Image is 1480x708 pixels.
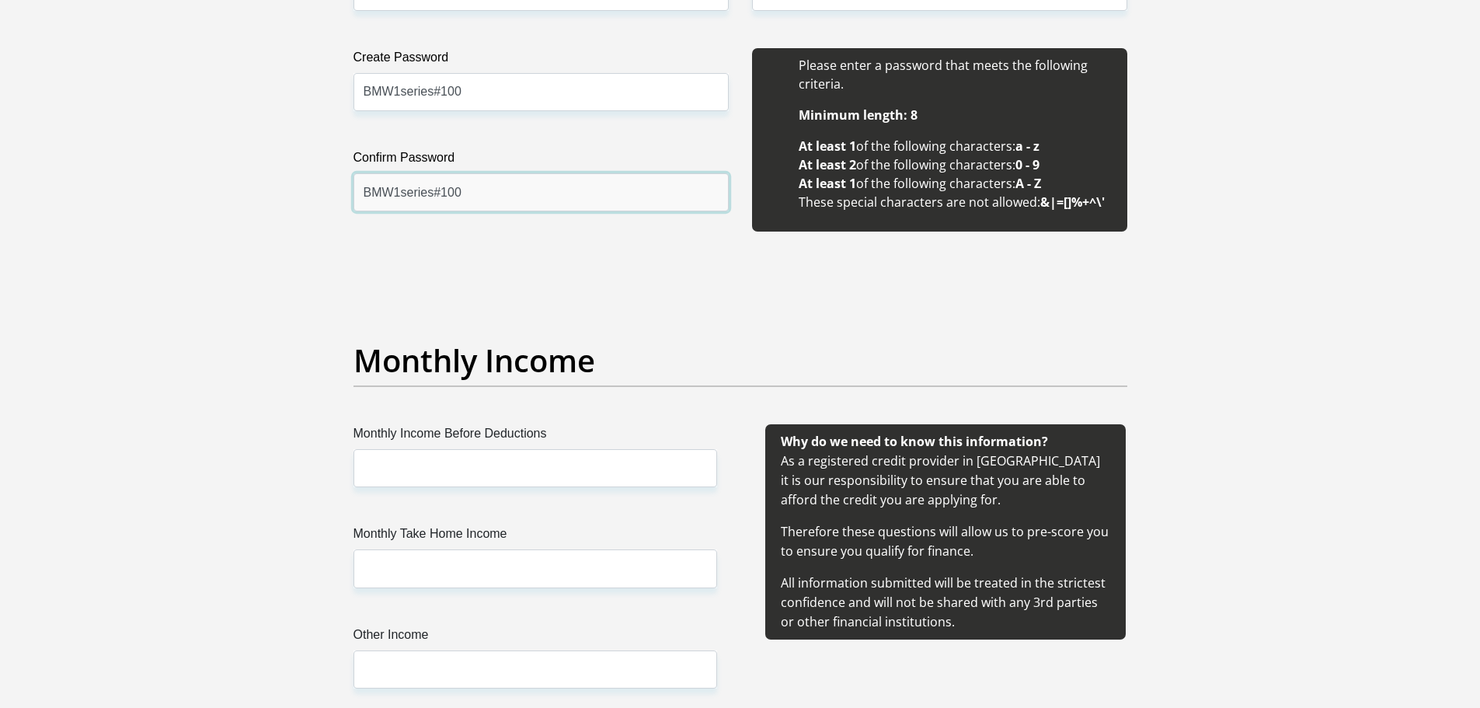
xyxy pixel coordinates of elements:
li: These special characters are not allowed: [799,193,1112,211]
b: a - z [1015,138,1039,155]
b: Why do we need to know this information? [781,433,1048,450]
b: Minimum length: 8 [799,106,918,124]
input: Confirm Password [353,173,729,211]
input: Monthly Income Before Deductions [353,449,717,487]
li: of the following characters: [799,174,1112,193]
li: of the following characters: [799,155,1112,174]
input: Monthly Take Home Income [353,549,717,588]
span: As a registered credit provider in [GEOGRAPHIC_DATA] it is our responsibility to ensure that you ... [781,433,1109,630]
label: Other Income [353,626,717,650]
label: Create Password [353,48,729,73]
b: A - Z [1015,175,1041,192]
input: Create Password [353,73,729,111]
b: At least 1 [799,138,856,155]
li: of the following characters: [799,137,1112,155]
b: At least 1 [799,175,856,192]
label: Monthly Income Before Deductions [353,424,717,449]
h2: Monthly Income [353,342,1127,379]
input: Other Income [353,650,717,689]
b: &|=[]%+^\' [1040,194,1105,211]
b: At least 2 [799,156,856,173]
label: Confirm Password [353,148,729,173]
li: Please enter a password that meets the following criteria. [799,56,1112,93]
label: Monthly Take Home Income [353,525,717,549]
b: 0 - 9 [1015,156,1039,173]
